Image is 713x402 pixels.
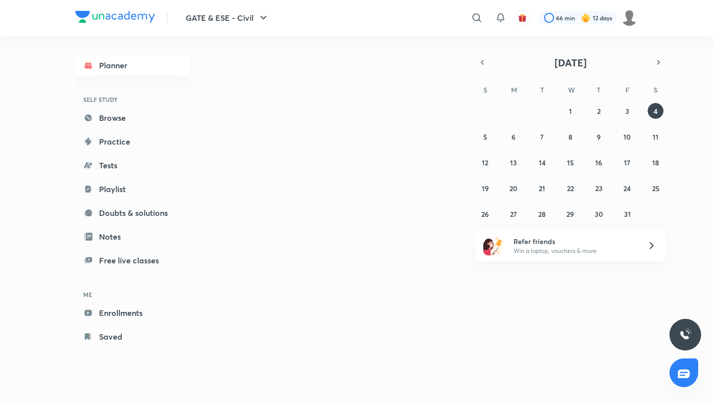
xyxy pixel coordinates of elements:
a: Company Logo [75,11,155,25]
a: Browse [75,108,190,128]
h6: SELF STUDY [75,91,190,108]
button: October 19, 2025 [477,180,493,196]
abbr: October 14, 2025 [539,158,546,167]
button: October 29, 2025 [562,206,578,222]
span: [DATE] [555,56,587,69]
button: October 6, 2025 [506,129,521,145]
a: Doubts & solutions [75,203,190,223]
a: Planner [75,55,190,75]
button: October 8, 2025 [562,129,578,145]
abbr: Tuesday [540,85,544,95]
abbr: October 26, 2025 [481,209,489,219]
abbr: October 13, 2025 [510,158,517,167]
abbr: October 4, 2025 [654,106,658,116]
img: Company Logo [75,11,155,23]
abbr: October 3, 2025 [625,106,629,116]
abbr: October 17, 2025 [624,158,630,167]
abbr: Monday [511,85,517,95]
button: October 17, 2025 [619,154,635,170]
abbr: Friday [625,85,629,95]
a: Tests [75,155,190,175]
button: October 30, 2025 [591,206,607,222]
h6: ME [75,286,190,303]
abbr: October 11, 2025 [653,132,659,142]
abbr: October 10, 2025 [623,132,631,142]
button: October 3, 2025 [619,103,635,119]
img: streak [581,13,591,23]
button: October 28, 2025 [534,206,550,222]
button: October 5, 2025 [477,129,493,145]
button: October 9, 2025 [591,129,607,145]
abbr: October 23, 2025 [595,184,603,193]
abbr: October 19, 2025 [482,184,489,193]
button: October 11, 2025 [648,129,663,145]
abbr: October 28, 2025 [538,209,546,219]
button: October 4, 2025 [648,103,663,119]
button: October 1, 2025 [562,103,578,119]
abbr: Saturday [654,85,658,95]
button: October 23, 2025 [591,180,607,196]
button: October 7, 2025 [534,129,550,145]
button: GATE & ESE - Civil [180,8,275,28]
img: referral [483,236,503,255]
button: [DATE] [489,55,652,69]
a: Free live classes [75,251,190,270]
button: October 15, 2025 [562,154,578,170]
button: October 27, 2025 [506,206,521,222]
button: October 24, 2025 [619,180,635,196]
button: October 31, 2025 [619,206,635,222]
abbr: October 2, 2025 [597,106,601,116]
button: avatar [514,10,530,26]
abbr: Thursday [597,85,601,95]
button: October 22, 2025 [562,180,578,196]
a: Playlist [75,179,190,199]
a: Enrollments [75,303,190,323]
a: Notes [75,227,190,247]
abbr: October 29, 2025 [566,209,574,219]
abbr: October 21, 2025 [539,184,545,193]
abbr: Wednesday [568,85,575,95]
abbr: October 15, 2025 [567,158,574,167]
h6: Refer friends [513,236,635,247]
button: October 12, 2025 [477,154,493,170]
abbr: Sunday [483,85,487,95]
abbr: October 16, 2025 [595,158,602,167]
abbr: October 24, 2025 [623,184,631,193]
abbr: October 6, 2025 [511,132,515,142]
button: October 2, 2025 [591,103,607,119]
a: Practice [75,132,190,151]
abbr: October 31, 2025 [624,209,631,219]
abbr: October 20, 2025 [509,184,517,193]
abbr: October 27, 2025 [510,209,517,219]
abbr: October 12, 2025 [482,158,488,167]
abbr: October 9, 2025 [597,132,601,142]
img: Rahul KD [621,9,638,26]
button: October 21, 2025 [534,180,550,196]
button: October 26, 2025 [477,206,493,222]
abbr: October 30, 2025 [595,209,603,219]
button: October 14, 2025 [534,154,550,170]
button: October 13, 2025 [506,154,521,170]
p: Win a laptop, vouchers & more [513,247,635,255]
button: October 20, 2025 [506,180,521,196]
abbr: October 22, 2025 [567,184,574,193]
abbr: October 25, 2025 [652,184,660,193]
a: Saved [75,327,190,347]
button: October 18, 2025 [648,154,663,170]
abbr: October 5, 2025 [483,132,487,142]
button: October 16, 2025 [591,154,607,170]
abbr: October 1, 2025 [569,106,572,116]
abbr: October 18, 2025 [652,158,659,167]
button: October 25, 2025 [648,180,663,196]
img: avatar [518,13,527,22]
button: October 10, 2025 [619,129,635,145]
abbr: October 7, 2025 [540,132,544,142]
img: ttu [679,329,691,341]
abbr: October 8, 2025 [568,132,572,142]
